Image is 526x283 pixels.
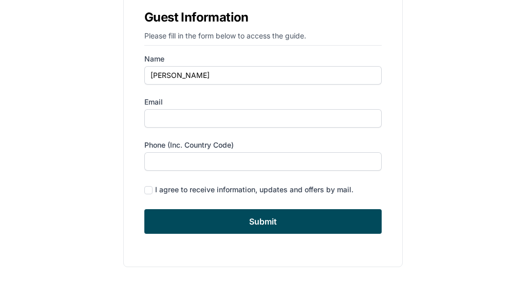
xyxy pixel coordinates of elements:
p: Please fill in the form below to access the guide. [144,31,382,46]
input: Submit [144,209,382,234]
h1: Guest Information [144,8,382,27]
label: Name [144,54,382,64]
label: Email [144,97,382,107]
div: I agree to receive information, updates and offers by mail. [155,185,353,195]
label: Phone (inc. country code) [144,140,382,150]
